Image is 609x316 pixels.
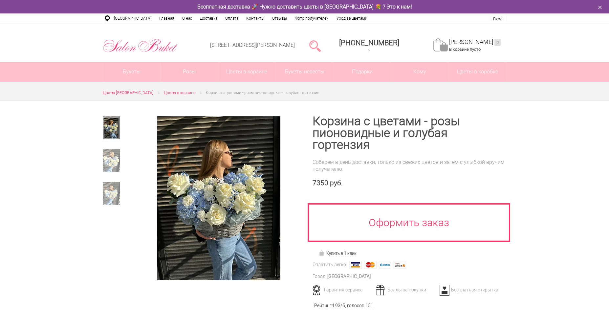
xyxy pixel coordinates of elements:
a: Цветы [GEOGRAPHIC_DATA] [103,89,153,96]
a: Увеличить [141,116,297,280]
h1: Корзина с цветами - розы пионовидные и голубая гортензия [313,115,507,151]
a: Уход за цветами [333,13,371,23]
a: [PHONE_NUMBER] [335,36,403,55]
a: Цветы в коробке [449,62,506,82]
a: [PERSON_NAME] [449,38,501,46]
div: Баллы за покупки [374,287,438,293]
img: Купить в 1 клик [319,250,326,256]
div: Гарантия сервиса [310,287,375,293]
span: Кому [391,62,448,82]
span: 151 [365,303,373,308]
a: Цветы в корзине [218,62,276,82]
a: Фото получателей [291,13,333,23]
a: Вход [493,16,502,21]
div: 7350 руб. [313,179,507,187]
img: Webmoney [379,261,391,269]
div: Город: [313,273,326,280]
img: Яндекс Деньги [394,261,406,269]
a: Розы [161,62,218,82]
a: Цветы в корзине [164,89,195,96]
ins: 0 [494,39,501,46]
div: [GEOGRAPHIC_DATA] [327,273,371,280]
img: Visa [349,261,362,269]
span: Корзина с цветами - розы пионовидные и голубая гортензия [206,90,319,95]
a: Букеты невесты [276,62,333,82]
a: Оплата [221,13,242,23]
div: Соберем в день доставки, только из свежих цветов и затем с улыбкой вручим получателю. [313,159,507,172]
img: MasterCard [364,261,377,269]
a: Купить в 1 клик [316,249,359,258]
a: Оформить заказ [308,203,511,242]
a: [STREET_ADDRESS][PERSON_NAME] [210,42,295,48]
span: [PHONE_NUMBER] [339,39,399,47]
a: Контакты [242,13,268,23]
a: Подарки [334,62,391,82]
a: Главная [155,13,178,23]
img: Цветы Нижний Новгород [103,37,178,54]
a: Букеты [103,62,161,82]
span: 4.93 [332,303,340,308]
img: Корзина с цветами - розы пионовидные и голубая гортензия [157,116,280,280]
a: Отзывы [268,13,291,23]
div: Оплатить легко: [313,261,347,268]
div: Бесплатная открытка [437,287,502,293]
a: О нас [178,13,196,23]
a: Доставка [196,13,221,23]
span: Цветы в корзине [164,90,195,95]
span: Цветы [GEOGRAPHIC_DATA] [103,90,153,95]
span: В корзине пусто [449,47,481,52]
div: Рейтинг /5, голосов: . [314,302,374,309]
a: [GEOGRAPHIC_DATA] [110,13,155,23]
div: Бесплатная доставка 🚀 Нужно доставить цветы в [GEOGRAPHIC_DATA] 💐 ? Это к нам! [98,3,511,10]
